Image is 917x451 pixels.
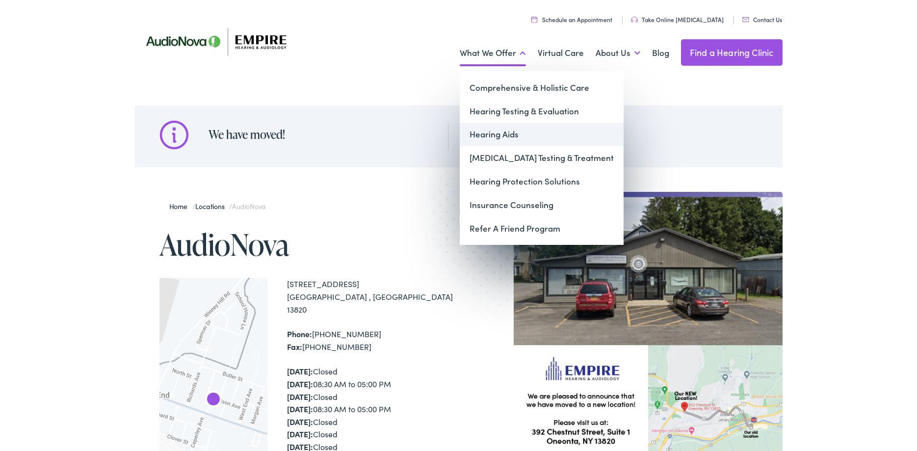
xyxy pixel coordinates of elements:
[460,146,624,170] a: [MEDICAL_DATA] Testing & Treatment
[287,328,459,353] div: [PHONE_NUMBER] [PHONE_NUMBER]
[742,15,782,24] a: Contact Us
[681,39,783,66] a: Find a Hearing Clinic
[652,35,669,71] a: Blog
[287,328,312,339] strong: Phone:
[531,15,612,24] a: Schedule an Appointment
[460,193,624,217] a: Insurance Counseling
[209,128,428,142] h2: We have moved!
[287,428,313,439] strong: [DATE]:
[287,278,459,316] div: [STREET_ADDRESS] [GEOGRAPHIC_DATA] , [GEOGRAPHIC_DATA] 13820
[460,35,526,71] a: What We Offer
[195,201,229,211] a: Locations
[287,378,313,389] strong: [DATE]:
[202,389,225,412] div: AudioNova
[460,100,624,123] a: Hearing Testing & Evaluation
[287,403,313,414] strong: [DATE]:
[460,76,624,100] a: Comprehensive & Holistic Care
[596,35,640,71] a: About Us
[287,391,313,402] strong: [DATE]:
[460,170,624,193] a: Hearing Protection Solutions
[631,17,638,23] img: utility icon
[460,217,624,240] a: Refer A Friend Program
[169,201,192,211] a: Home
[159,228,459,261] h1: AudioNova
[538,35,584,71] a: Virtual Care
[287,366,313,376] strong: [DATE]:
[232,201,265,211] span: AudioNova
[287,341,302,352] strong: Fax:
[287,416,313,427] strong: [DATE]:
[631,15,724,24] a: Take Online [MEDICAL_DATA]
[460,123,624,146] a: Hearing Aids
[531,16,537,23] img: utility icon
[742,17,749,22] img: utility icon
[169,201,266,211] span: / /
